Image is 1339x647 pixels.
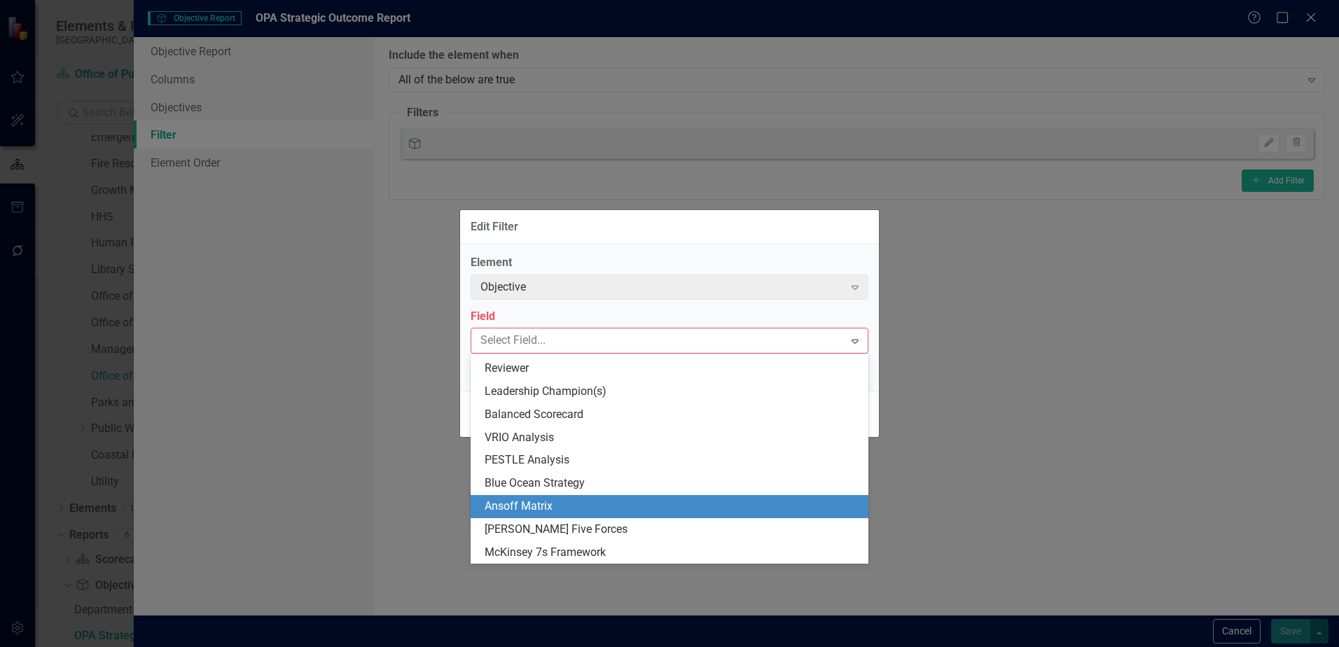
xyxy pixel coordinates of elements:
div: Objective [480,279,844,295]
label: Field [471,309,868,325]
div: Leadership Champion(s) [485,384,860,400]
div: Ansoff Matrix [485,499,860,515]
label: Element [471,255,868,271]
div: [PERSON_NAME] Five Forces [485,522,860,538]
div: PESTLE Analysis [485,452,860,468]
div: Balanced Scorecard [485,407,860,423]
div: Reviewer [485,361,860,377]
div: VRIO Analysis [485,430,860,446]
div: McKinsey 7s Framework [485,545,860,561]
div: Edit Filter [471,221,518,233]
div: Blue Ocean Strategy [485,475,860,492]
